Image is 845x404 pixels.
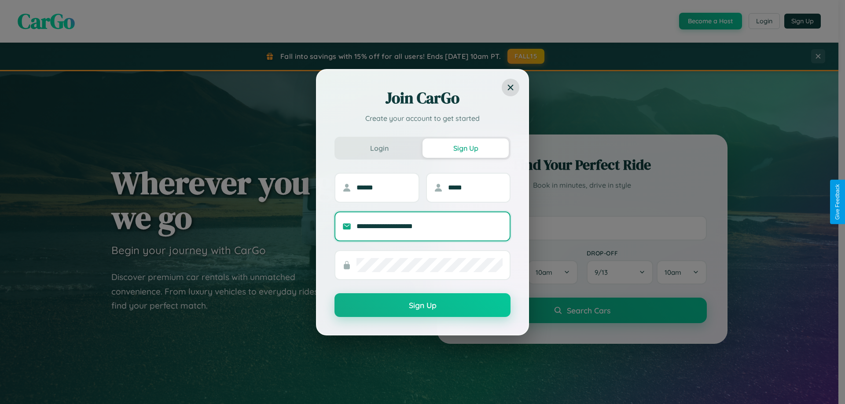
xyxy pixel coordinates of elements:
div: Give Feedback [834,184,841,220]
button: Sign Up [422,138,509,158]
button: Login [336,138,422,158]
button: Sign Up [334,293,511,317]
p: Create your account to get started [334,113,511,124]
h2: Join CarGo [334,87,511,109]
